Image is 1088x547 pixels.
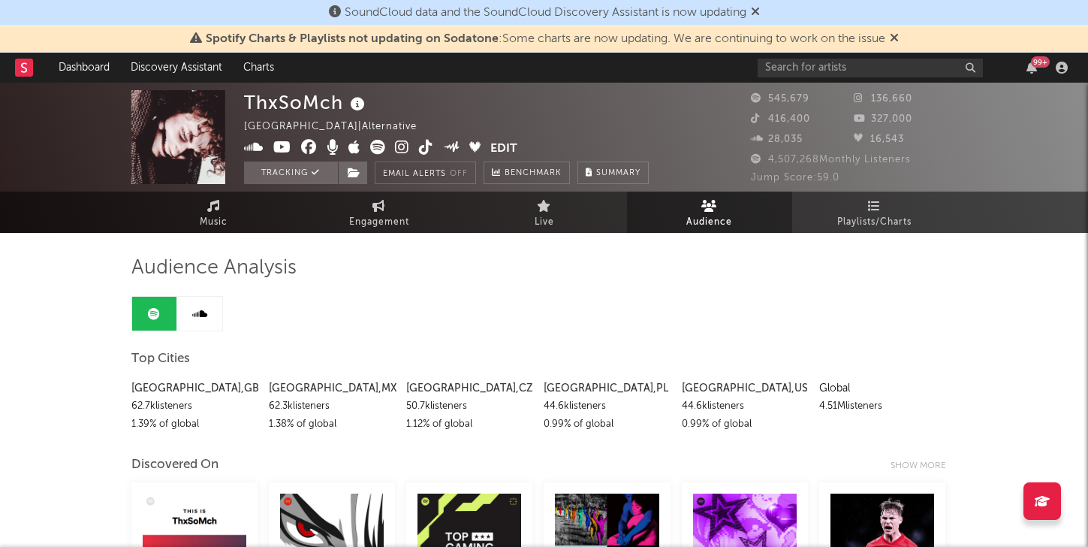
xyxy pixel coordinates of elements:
[269,397,395,416] div: 62.3k listeners
[244,90,369,115] div: ThxSoMch
[682,379,808,397] div: [GEOGRAPHIC_DATA] , US
[406,379,532,397] div: [GEOGRAPHIC_DATA] , CZ
[345,7,746,19] span: SoundCloud data and the SoundCloud Discovery Assistant is now updating
[244,118,434,136] div: [GEOGRAPHIC_DATA] | Alternative
[686,213,732,231] span: Audience
[854,134,904,144] span: 16,543
[891,457,957,475] div: Show more
[269,416,395,434] div: 1.38 % of global
[120,53,233,83] a: Discovery Assistant
[244,162,338,184] button: Tracking
[535,213,554,231] span: Live
[450,170,468,178] em: Off
[131,397,258,416] div: 62.7k listeners
[751,134,803,144] span: 28,035
[751,94,809,104] span: 545,679
[131,379,258,397] div: [GEOGRAPHIC_DATA] , GB
[544,379,670,397] div: [GEOGRAPHIC_DATA] , PL
[837,213,912,231] span: Playlists/Charts
[297,192,462,233] a: Engagement
[505,165,562,183] span: Benchmark
[269,379,395,397] div: [GEOGRAPHIC_DATA] , MX
[48,53,120,83] a: Dashboard
[462,192,627,233] a: Live
[131,416,258,434] div: 1.39 % of global
[854,94,912,104] span: 136,660
[751,114,810,124] span: 416,400
[1031,56,1050,68] div: 99 +
[206,33,885,45] span: : Some charts are now updating. We are continuing to work on the issue
[206,33,499,45] span: Spotify Charts & Playlists not updating on Sodatone
[627,192,792,233] a: Audience
[1026,62,1037,74] button: 99+
[682,397,808,416] div: 44.6k listeners
[131,259,297,277] span: Audience Analysis
[490,140,517,159] button: Edit
[406,416,532,434] div: 1.12 % of global
[682,416,808,434] div: 0.99 % of global
[131,456,219,474] div: Discovered On
[131,350,190,368] span: Top Cities
[233,53,285,83] a: Charts
[854,114,912,124] span: 327,000
[544,397,670,416] div: 44.6k listeners
[819,379,945,397] div: Global
[577,162,649,184] button: Summary
[131,192,297,233] a: Music
[819,397,945,416] div: 4.51M listeners
[349,213,409,231] span: Engagement
[544,416,670,434] div: 0.99 % of global
[751,173,839,183] span: Jump Score: 59.0
[200,213,228,231] span: Music
[890,33,899,45] span: Dismiss
[596,169,640,177] span: Summary
[406,397,532,416] div: 50.7k listeners
[751,7,760,19] span: Dismiss
[751,155,911,165] span: 4,507,268 Monthly Listeners
[375,162,476,184] button: Email AlertsOff
[758,59,983,77] input: Search for artists
[484,162,570,184] a: Benchmark
[792,192,957,233] a: Playlists/Charts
